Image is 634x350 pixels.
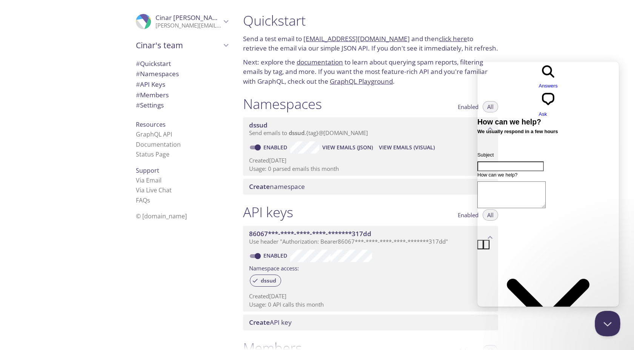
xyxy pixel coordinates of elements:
[249,165,492,173] p: Usage: 0 parsed emails this month
[249,157,492,164] p: Created [DATE]
[136,196,150,204] a: FAQ
[249,318,292,327] span: API key
[130,69,234,79] div: Namespaces
[453,209,483,221] button: Enabled
[249,121,268,129] span: dssud
[136,59,140,68] span: #
[130,35,234,55] div: Cinar's team
[136,186,172,194] a: Via Live Chat
[595,311,620,336] iframe: Help Scout Beacon - Close
[453,101,483,112] button: Enabled
[155,22,221,29] p: [PERSON_NAME][EMAIL_ADDRESS][DOMAIN_NAME]
[289,129,305,137] span: dssud
[319,141,376,154] button: View Emails (JSON)
[379,143,435,152] span: View Emails (Visual)
[136,212,187,220] span: © [DOMAIN_NAME]
[136,80,165,89] span: API Keys
[136,40,221,51] span: Cinar's team
[136,130,172,138] a: GraphQL API
[136,140,181,149] a: Documentation
[147,196,150,204] span: s
[136,120,166,129] span: Resources
[243,34,498,53] p: Send a test email to and then to retrieve the email via our simple JSON API. If you don't see it ...
[477,61,619,307] iframe: Help Scout Beacon - Live Chat, Contact Form, and Knowledge Base
[250,275,281,287] div: dssud
[243,117,498,141] div: dssud namespace
[262,144,290,151] a: Enabled
[243,95,322,112] h1: Namespaces
[136,69,179,78] span: Namespaces
[376,141,438,154] button: View Emails (Visual)
[249,292,492,300] p: Created [DATE]
[136,69,140,78] span: #
[136,101,140,109] span: #
[136,91,140,99] span: #
[136,101,164,109] span: Settings
[249,318,270,327] span: Create
[136,80,140,89] span: #
[130,9,234,34] div: Cinar Kara
[256,277,281,284] span: dssud
[243,57,498,86] p: Next: explore the to learn about querying spam reports, filtering emails by tag, and more. If you...
[322,143,373,152] span: View Emails (JSON)
[243,204,293,221] h1: API keys
[303,34,410,43] a: [EMAIL_ADDRESS][DOMAIN_NAME]
[130,90,234,100] div: Members
[297,58,343,66] a: documentation
[249,301,492,309] p: Usage: 0 API calls this month
[136,150,169,158] a: Status Page
[136,91,169,99] span: Members
[136,59,171,68] span: Quickstart
[249,129,368,137] span: Send emails to . {tag} @[DOMAIN_NAME]
[249,182,305,191] span: namespace
[243,315,498,330] div: Create API Key
[243,179,498,195] div: Create namespace
[130,100,234,111] div: Team Settings
[249,182,270,191] span: Create
[136,166,159,175] span: Support
[130,58,234,69] div: Quickstart
[330,77,393,86] a: GraphQL Playground
[136,176,162,184] a: Via Email
[249,262,299,273] label: Namespace access:
[262,252,290,259] a: Enabled
[155,13,224,22] span: Cinar [PERSON_NAME]
[243,12,498,29] h1: Quickstart
[439,34,467,43] a: click here
[130,79,234,90] div: API Keys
